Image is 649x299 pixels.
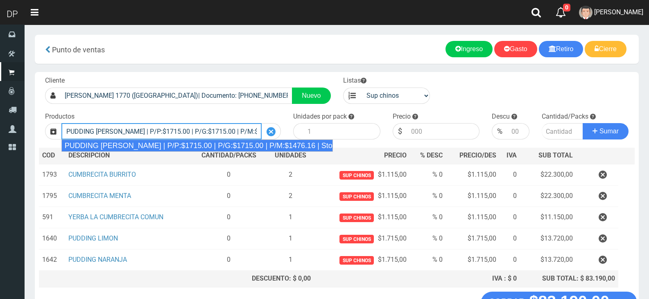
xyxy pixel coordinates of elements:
td: 0 [191,228,267,250]
td: 0 [191,164,267,186]
span: Sup chinos [339,214,373,222]
img: User Image [579,6,592,19]
span: Sup chinos [339,235,373,243]
div: SUB TOTAL: $ 83.190,00 [523,274,615,283]
td: 1793 [39,164,65,186]
input: Consumidor Final [61,88,292,104]
a: CUMBRECITA MENTA [68,192,131,200]
a: Ingreso [445,41,493,57]
span: Punto de ventas [52,45,105,54]
span: Sup chinos [339,256,373,265]
input: Introduzca el nombre del producto [61,123,262,139]
td: 2 [267,186,314,207]
td: 591 [39,207,65,228]
a: PUDDING LIMON [68,234,118,242]
td: $1.115,00 [314,186,410,207]
span: Sup chinos [339,192,373,201]
a: Gasto [494,41,537,57]
label: Precio [393,112,411,121]
input: 000 [507,123,529,139]
td: 0 [191,186,267,207]
div: % [492,123,507,139]
td: 1 [267,228,314,250]
span: SUB TOTAL [538,151,573,160]
label: Productos [45,112,75,121]
span: Sup chinos [339,171,373,180]
td: % 0 [410,228,446,250]
td: 1 [267,207,314,228]
th: COD [39,148,65,164]
span: Sumar [599,128,619,135]
td: $13.720,00 [520,250,576,271]
span: % DESC [420,151,443,159]
span: CRIPCION [80,151,110,159]
th: DES [65,148,191,164]
a: CUMBRECITA BURRITO [68,171,136,178]
a: Retiro [539,41,583,57]
label: Unidades por pack [293,112,347,121]
td: $11.150,00 [520,207,576,228]
td: % 0 [410,250,446,271]
label: Descu [492,112,510,121]
span: IVA [507,151,517,159]
td: 2 [267,164,314,186]
td: $1.115,00 [446,207,500,228]
label: Cantidad/Packs [542,112,588,121]
div: PUDDING [PERSON_NAME] | P/P:$1715.00 | P/G:$1715.00 | P/M:$1476.16 | Stock:-3820 [61,139,333,152]
td: 0 [191,250,267,271]
a: YERBA LA CUMBRECITA COMUN [68,213,163,221]
th: UNIDADES [267,148,314,164]
td: 1795 [39,186,65,207]
button: Sumar [583,123,629,139]
input: 1 [303,123,380,139]
td: $1.115,00 [314,164,410,186]
td: $22.300,00 [520,186,576,207]
td: % 0 [410,164,446,186]
td: % 0 [410,207,446,228]
label: Listas [343,76,366,85]
td: 0 [500,186,520,207]
td: 0 [500,228,520,250]
span: PRECIO/DES [459,151,496,159]
td: 0 [500,250,520,271]
td: $1.715,00 [314,250,410,271]
td: 1642 [39,250,65,271]
span: PRECIO [384,151,407,160]
div: IVA : $ 0 [449,274,517,283]
td: 0 [191,207,267,228]
span: [PERSON_NAME] [594,8,643,16]
td: $22.300,00 [520,164,576,186]
td: $1.715,00 [446,250,500,271]
td: 0 [500,164,520,186]
td: % 0 [410,186,446,207]
td: 1 [267,250,314,271]
td: 0 [500,207,520,228]
td: $1.715,00 [446,228,500,250]
a: Nuevo [292,88,330,104]
label: Cliente [45,76,65,85]
span: 0 [563,4,570,11]
td: $13.720,00 [520,228,576,250]
td: $1.115,00 [446,164,500,186]
input: Cantidad [542,123,583,139]
input: 000 [407,123,480,139]
td: $1.115,00 [314,207,410,228]
td: $1.115,00 [446,186,500,207]
th: CANTIDAD/PACKS [191,148,267,164]
div: DESCUENTO: $ 0,00 [194,274,311,283]
a: Cierre [585,41,626,57]
td: $1.715,00 [314,228,410,250]
div: $ [393,123,407,139]
td: 1640 [39,228,65,250]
